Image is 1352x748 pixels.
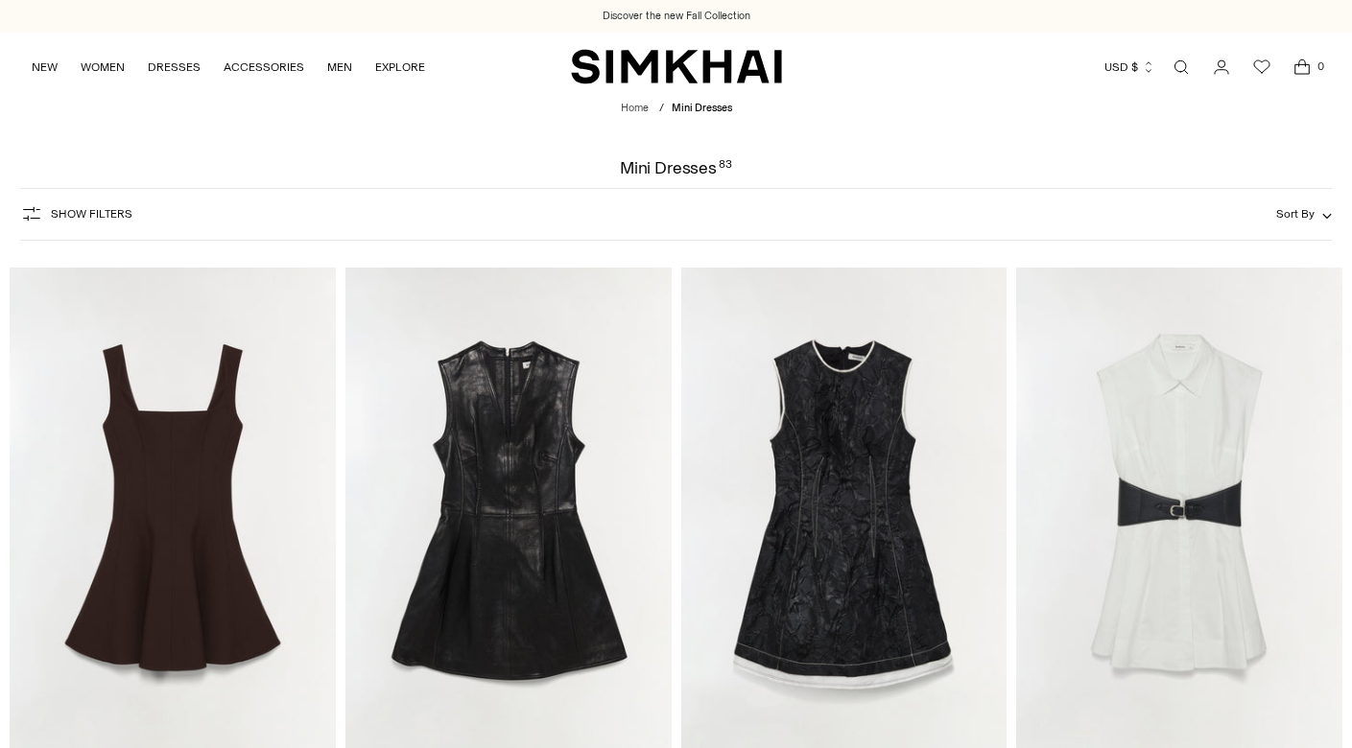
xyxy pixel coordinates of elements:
[1162,48,1200,86] a: Open search modal
[375,46,425,88] a: EXPLORE
[1312,58,1329,75] span: 0
[620,159,732,176] h1: Mini Dresses
[1283,48,1321,86] a: Open cart modal
[672,102,732,114] span: Mini Dresses
[621,102,649,114] a: Home
[51,207,132,221] span: Show Filters
[148,46,201,88] a: DRESSES
[327,46,352,88] a: MEN
[603,9,750,24] a: Discover the new Fall Collection
[81,46,125,88] a: WOMEN
[224,46,304,88] a: ACCESSORIES
[1104,46,1155,88] button: USD $
[571,48,782,85] a: SIMKHAI
[32,46,58,88] a: NEW
[1276,207,1315,221] span: Sort By
[719,159,732,176] div: 83
[621,101,732,117] nav: breadcrumbs
[1243,48,1281,86] a: Wishlist
[20,199,132,229] button: Show Filters
[659,101,664,117] div: /
[1202,48,1241,86] a: Go to the account page
[1276,203,1332,224] button: Sort By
